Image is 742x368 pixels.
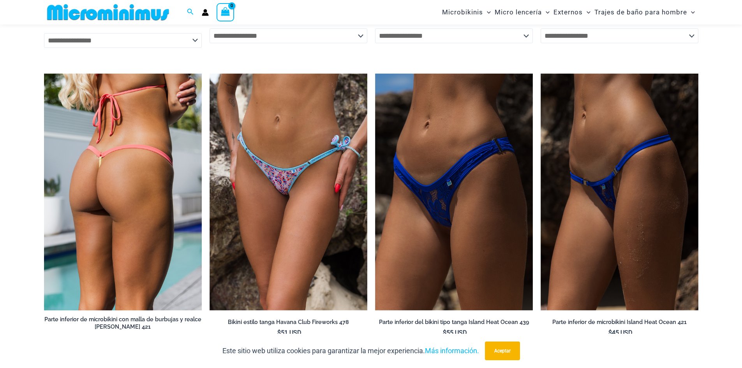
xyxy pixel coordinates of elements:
[210,74,367,310] a: Fuegos artificiales del Havana Club 478 Thong 01Havana Club Fireworks 312 Tri Top 478 Tanga 01Hav...
[222,347,425,355] font: Este sitio web utiliza cookies para garantizar la mejor experiencia.
[375,74,533,310] a: Isla Calor Océano 439 Fondo 01Isla Calor Océano 439 Fondo 02Isla Calor Océano 439 Fondo 02
[541,74,698,310] a: Isla Calor Océano 421 Fondo 01Calor de la isla Océano 421 Fondo 02Calor de la isla Océano 421 Fon...
[542,2,550,22] span: Alternar menú
[228,319,349,325] font: Bikini estilo tanga Havana Club Fireworks 478
[687,2,695,22] span: Alternar menú
[494,348,511,354] font: Aceptar
[583,2,590,22] span: Alternar menú
[443,329,446,336] font: $
[210,74,367,310] img: Fuegos artificiales del Havana Club 478 Thong 01
[44,316,202,333] a: Parte inferior de microbikini con malla de burbujas y realce [PERSON_NAME] 421
[483,2,491,22] span: Alternar menú
[442,8,483,16] font: Microbikinis
[44,4,172,21] img: MM SHOP LOGO PLANO
[541,319,698,329] a: Parte inferior de microbikini Island Heat Ocean 421
[439,1,698,23] nav: Navegación del sitio
[44,316,201,330] font: Parte inferior de microbikini con malla de burbujas y realce [PERSON_NAME] 421
[281,329,301,336] font: 51 USD
[277,329,281,336] font: $
[608,329,612,336] font: $
[493,2,552,22] a: Micro lenceríaAlternar menúAlternar menú
[425,347,479,355] a: Más información.
[592,2,697,22] a: Trajes de baño para hombreAlternar menúAlternar menú
[552,319,687,325] font: Parte inferior de microbikini Island Heat Ocean 421
[375,319,533,329] a: Parte inferior del bikini tipo tanga Island Heat Ocean 439
[187,7,194,17] a: Enlace del icono de búsqueda
[202,9,209,16] a: Enlace del icono de la cuenta
[379,319,529,325] font: Parte inferior del bikini tipo tanga Island Heat Ocean 439
[485,342,520,360] button: Aceptar
[594,8,687,16] font: Trajes de baño para hombre
[112,18,115,25] font: $
[115,18,136,25] font: 45 USD
[541,74,698,310] img: Isla Calor Océano 421 Fondo 01
[552,2,592,22] a: ExternosAlternar menúAlternar menú
[210,319,367,329] a: Bikini estilo tanga Havana Club Fireworks 478
[495,8,542,16] font: Micro lencería
[440,2,493,22] a: MicrobikinisAlternar menúAlternar menú
[553,8,583,16] font: Externos
[44,74,202,310] a: Malla de burbujas resaltada rosa 421 Micro 01Malla de burbujas resaltada rosa 421 Micro 02Malla d...
[446,329,467,336] font: 55 USD
[375,74,533,310] img: Isla Calor Océano 439 Fondo 01
[217,3,234,21] a: Ver carrito de compras, vacío
[44,74,202,310] img: Malla de burbujas resaltada rosa 421 Micro 02
[612,329,633,336] font: 45 USD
